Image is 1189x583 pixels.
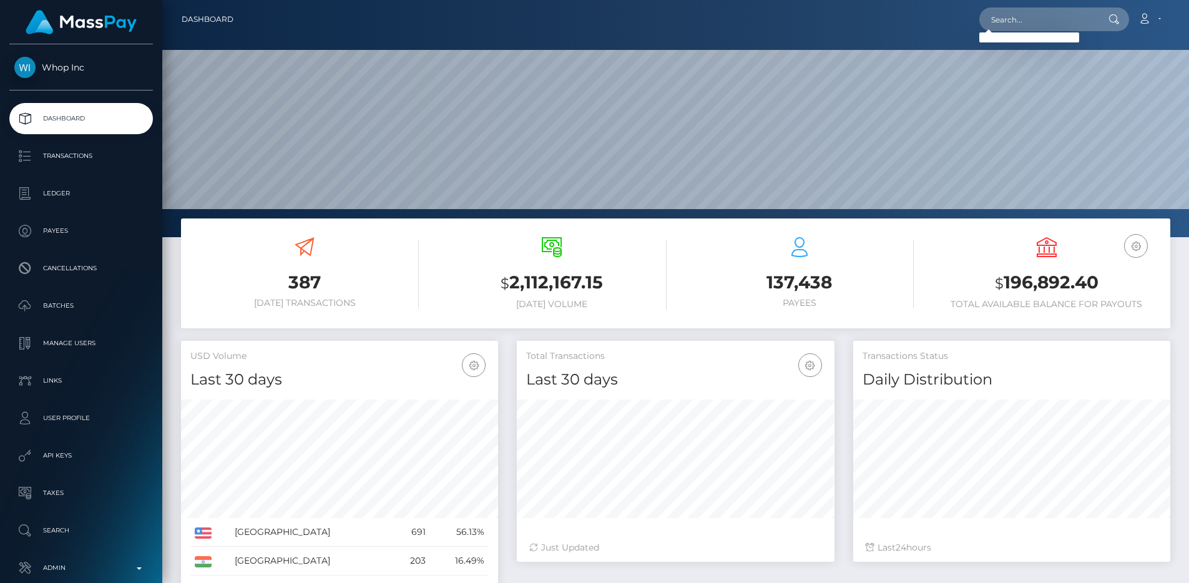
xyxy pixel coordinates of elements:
[9,440,153,471] a: API Keys
[685,298,914,308] h6: Payees
[14,446,148,465] p: API Keys
[14,147,148,165] p: Transactions
[9,403,153,434] a: User Profile
[392,547,430,576] td: 203
[190,298,419,308] h6: [DATE] Transactions
[438,270,666,296] h3: 2,112,167.15
[14,57,36,78] img: Whop Inc
[995,275,1004,292] small: $
[190,270,419,295] h3: 387
[529,541,821,554] div: Just Updated
[14,334,148,353] p: Manage Users
[430,518,489,547] td: 56.13%
[26,10,137,34] img: MassPay Logo
[526,350,824,363] h5: Total Transactions
[9,178,153,209] a: Ledger
[9,215,153,247] a: Payees
[14,184,148,203] p: Ledger
[190,350,489,363] h5: USD Volume
[979,7,1097,31] input: Search...
[195,527,212,539] img: US.png
[501,275,509,292] small: $
[190,369,489,391] h4: Last 30 days
[195,556,212,567] img: IN.png
[9,62,153,73] span: Whop Inc
[230,518,392,547] td: [GEOGRAPHIC_DATA]
[14,409,148,428] p: User Profile
[14,521,148,540] p: Search
[9,515,153,546] a: Search
[430,547,489,576] td: 16.49%
[932,299,1161,310] h6: Total Available Balance for Payouts
[863,350,1161,363] h5: Transactions Status
[685,270,914,295] h3: 137,438
[392,518,430,547] td: 691
[9,365,153,396] a: Links
[14,259,148,278] p: Cancellations
[14,559,148,577] p: Admin
[14,296,148,315] p: Batches
[863,369,1161,391] h4: Daily Distribution
[9,140,153,172] a: Transactions
[438,299,666,310] h6: [DATE] Volume
[866,541,1158,554] div: Last hours
[896,542,906,553] span: 24
[14,222,148,240] p: Payees
[9,290,153,321] a: Batches
[14,109,148,128] p: Dashboard
[14,484,148,502] p: Taxes
[9,328,153,359] a: Manage Users
[182,6,233,32] a: Dashboard
[9,253,153,284] a: Cancellations
[230,547,392,576] td: [GEOGRAPHIC_DATA]
[9,103,153,134] a: Dashboard
[932,270,1161,296] h3: 196,892.40
[9,478,153,509] a: Taxes
[14,371,148,390] p: Links
[526,369,824,391] h4: Last 30 days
